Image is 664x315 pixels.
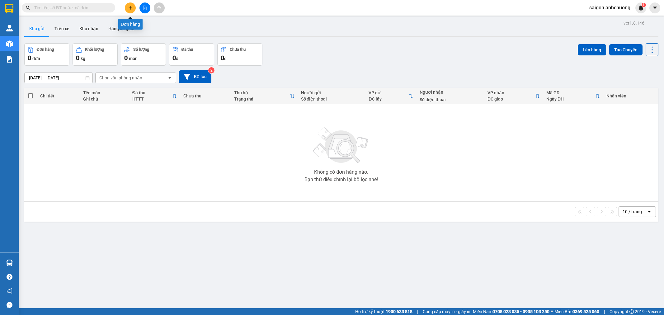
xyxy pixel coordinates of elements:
span: đơn [32,56,40,61]
div: Chưa thu [230,47,246,52]
button: Bộ lọc [179,70,211,83]
th: Toggle SortBy [231,88,298,104]
div: ĐC giao [487,96,535,101]
span: caret-down [652,5,658,11]
span: 0 [221,54,224,62]
sup: 1 [642,3,646,7]
div: Đã thu [132,90,172,95]
span: đ [176,56,178,61]
span: message [7,302,12,308]
div: Trạng thái [234,96,290,101]
div: Ghi chú [83,96,126,101]
strong: 1900 633 818 [386,309,412,314]
button: Khối lượng0kg [73,43,118,66]
strong: 0369 525 060 [572,309,599,314]
th: Toggle SortBy [484,88,543,104]
button: Đơn hàng0đơn [24,43,69,66]
button: Đã thu0đ [169,43,214,66]
span: 0 [124,54,128,62]
input: Select a date range. [25,73,92,83]
span: | [417,308,418,315]
img: warehouse-icon [6,40,13,47]
span: Miền Bắc [554,308,599,315]
div: ver 1.8.146 [624,20,644,26]
span: Miền Nam [473,308,549,315]
div: Nhân viên [606,93,655,98]
div: Đã thu [181,47,193,52]
button: Trên xe [49,21,74,36]
th: Toggle SortBy [543,88,603,104]
div: Người gửi [301,90,363,95]
div: Số lượng [133,47,149,52]
img: warehouse-icon [6,25,13,31]
button: Chưa thu0đ [217,43,262,66]
input: Tìm tên, số ĐT hoặc mã đơn [34,4,108,11]
span: đ [224,56,227,61]
div: Chi tiết [40,93,77,98]
div: 10 / trang [623,209,642,215]
strong: 0708 023 035 - 0935 103 250 [492,309,549,314]
img: logo-vxr [5,4,13,13]
button: aim [154,2,165,13]
div: Đơn hàng [37,47,54,52]
th: Toggle SortBy [365,88,417,104]
span: món [129,56,138,61]
button: Lên hàng [578,44,606,55]
div: Mã GD [546,90,595,95]
div: Bạn thử điều chỉnh lại bộ lọc nhé! [304,177,378,182]
div: Số điện thoại [301,96,363,101]
div: VP gửi [369,90,408,95]
span: ⚪️ [551,310,553,313]
span: | [604,308,605,315]
div: Không có đơn hàng nào. [314,170,368,175]
button: Kho nhận [74,21,103,36]
div: Khối lượng [85,47,104,52]
div: Số điện thoại [420,97,481,102]
span: file-add [143,6,147,10]
span: Cung cấp máy in - giấy in: [423,308,471,315]
button: file-add [139,2,150,13]
div: Thu hộ [234,90,290,95]
img: warehouse-icon [6,260,13,266]
button: Số lượng0món [121,43,166,66]
img: icon-new-feature [638,5,644,11]
th: Toggle SortBy [129,88,180,104]
span: question-circle [7,274,12,280]
span: 0 [28,54,31,62]
div: Tên món [83,90,126,95]
div: Chọn văn phòng nhận [99,75,142,81]
button: plus [125,2,136,13]
button: Kho gửi [24,21,49,36]
button: Tạo Chuyến [609,44,643,55]
sup: 2 [208,67,214,73]
span: plus [128,6,133,10]
span: search [26,6,30,10]
span: copyright [629,309,634,314]
div: Chưa thu [183,93,228,98]
div: HTTT [132,96,172,101]
img: svg+xml;base64,PHN2ZyBjbGFzcz0ibGlzdC1wbHVnX19zdmciIHhtbG5zPSJodHRwOi8vd3d3LnczLm9yZy8yMDAwL3N2Zy... [310,124,372,167]
div: VP nhận [487,90,535,95]
button: caret-down [649,2,660,13]
svg: open [167,75,172,80]
div: Ngày ĐH [546,96,595,101]
span: 0 [172,54,176,62]
button: Hàng đã giao [103,21,139,36]
span: 1 [643,3,645,7]
span: saigon.anhchuong [584,4,635,12]
svg: open [647,209,652,214]
span: aim [157,6,161,10]
div: ĐC lấy [369,96,408,101]
span: 0 [76,54,79,62]
span: Hỗ trợ kỹ thuật: [355,308,412,315]
span: kg [81,56,85,61]
img: solution-icon [6,56,13,63]
span: notification [7,288,12,294]
div: Người nhận [420,90,481,95]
